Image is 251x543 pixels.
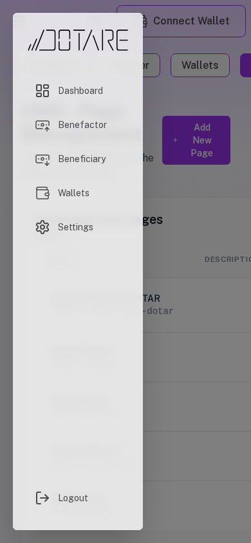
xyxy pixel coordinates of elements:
a: Wallets [26,177,129,209]
span: Benefactor [58,118,107,131]
img: Dotare Logo [26,29,129,51]
a: Benefactor [26,109,129,141]
a: Settings [26,211,129,243]
span: Dashboard [58,84,103,97]
span: Settings [58,221,93,234]
button: Logout [26,482,129,514]
img: Wallets [35,185,50,201]
a: Dashboard [26,75,129,107]
img: Beneficiary [35,151,50,167]
a: Beneficiary [26,143,129,175]
img: Benefactor [35,117,50,133]
span: Beneficiary [58,152,106,165]
span: Logout [58,492,88,504]
span: Wallets [58,187,89,199]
